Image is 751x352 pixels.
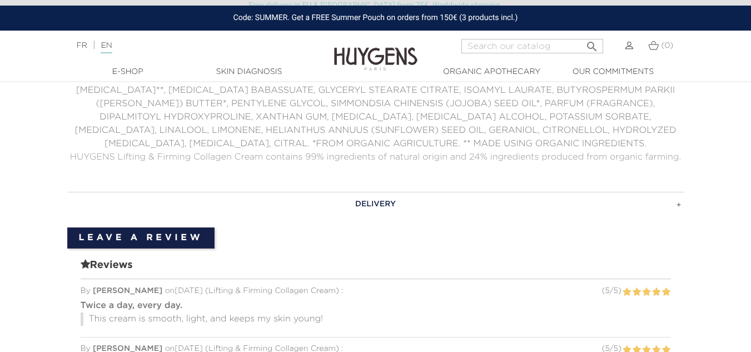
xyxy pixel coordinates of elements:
[193,66,305,78] a: Skin Diagnosis
[72,66,183,78] a: E-Shop
[101,42,112,53] a: EN
[582,36,602,51] button: 
[661,42,673,49] span: (0)
[613,287,618,295] span: 5
[436,66,548,78] a: Organic Apothecary
[651,285,661,299] label: 4
[67,192,684,216] a: DELIVERY
[93,287,163,295] span: [PERSON_NAME]
[601,285,621,297] div: ( / )
[67,71,684,151] p: AQUA (WATER/EAU), ALOE BARBADENSIS LEAF JUICE*, C10-18 [MEDICAL_DATA], CARTHAMUS TINCTORIUS SEED ...
[81,257,671,280] span: Reviews
[81,285,671,297] div: By on [DATE] ( ) :
[632,285,641,299] label: 2
[77,42,87,49] a: FR
[208,287,336,295] span: Lifting & Firming Collagen Cream
[662,285,671,299] label: 5
[622,285,631,299] label: 1
[334,29,417,72] img: Huygens
[585,37,599,50] i: 
[70,153,681,162] span: HUYGENS Lifting & Firming Collagen Cream contains 99% ingredients of natural origin and 24% ingre...
[67,227,215,249] a: Leave a review
[641,285,651,299] label: 3
[461,39,603,53] input: Search
[71,39,305,52] div: |
[81,301,183,310] strong: Twice a day, every day.
[558,66,669,78] a: Our commitments
[81,313,671,326] p: This cream is smooth, light, and keeps my skin young!
[605,287,609,295] span: 5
